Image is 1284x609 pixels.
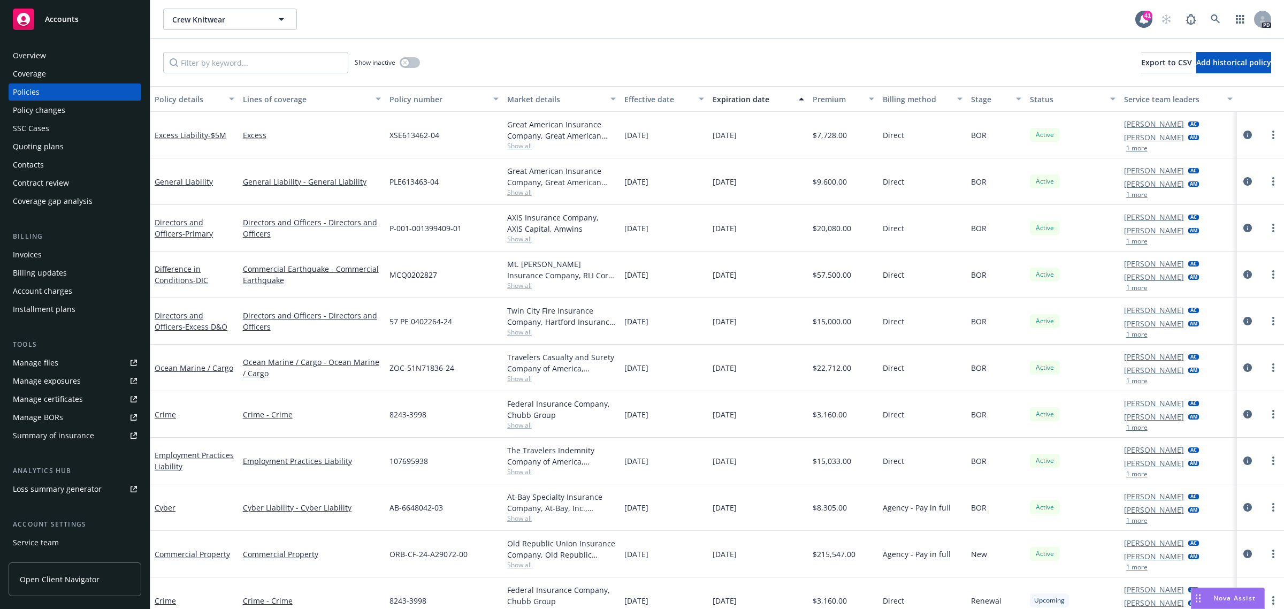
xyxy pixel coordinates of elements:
[13,354,58,371] div: Manage files
[155,310,227,332] a: Directors and Officers
[1267,128,1280,141] a: more
[971,176,987,187] span: BOR
[243,455,381,467] a: Employment Practices Liability
[1034,316,1056,326] span: Active
[389,130,439,141] span: XSE613462-04
[1241,222,1254,234] a: circleInformation
[243,130,381,141] a: Excess
[1126,145,1148,151] button: 1 more
[1126,564,1148,570] button: 1 more
[13,427,94,444] div: Summary of insurance
[13,138,64,155] div: Quoting plans
[971,455,987,467] span: BOR
[507,398,616,421] div: Federal Insurance Company, Chubb Group
[1120,86,1237,112] button: Service team leaders
[971,362,987,374] span: BOR
[1126,471,1148,477] button: 1 more
[1213,593,1256,603] span: Nova Assist
[20,574,100,585] span: Open Client Navigator
[1191,588,1205,608] div: Drag to move
[1030,94,1104,105] div: Status
[1126,424,1148,431] button: 1 more
[1124,551,1184,562] a: [PERSON_NAME]
[155,264,208,285] a: Difference in Conditions
[1229,9,1251,30] a: Switch app
[243,409,381,420] a: Crime - Crime
[624,94,692,105] div: Effective date
[971,223,987,234] span: BOR
[389,176,439,187] span: PLE613463-04
[971,409,987,420] span: BOR
[507,281,616,290] span: Show all
[193,275,208,285] span: - DIC
[507,119,616,141] div: Great American Insurance Company, Great American Insurance Group, Amwins
[1034,363,1056,372] span: Active
[9,65,141,82] a: Coverage
[967,86,1026,112] button: Stage
[1124,271,1184,283] a: [PERSON_NAME]
[883,595,904,606] span: Direct
[813,94,863,105] div: Premium
[13,372,81,390] div: Manage exposures
[389,94,487,105] div: Policy number
[1124,351,1184,362] a: [PERSON_NAME]
[155,596,176,606] a: Crime
[1126,517,1148,524] button: 1 more
[971,595,1002,606] span: Renewal
[713,595,737,606] span: [DATE]
[1241,454,1254,467] a: circleInformation
[163,52,348,73] input: Filter by keyword...
[355,58,395,67] span: Show inactive
[713,176,737,187] span: [DATE]
[389,595,426,606] span: 8243-3998
[813,409,847,420] span: $3,160.00
[883,176,904,187] span: Direct
[813,549,855,560] span: $215,547.00
[1141,57,1192,67] span: Export to CSV
[813,223,851,234] span: $20,080.00
[1267,268,1280,281] a: more
[1034,270,1056,279] span: Active
[9,156,141,173] a: Contacts
[1124,178,1184,189] a: [PERSON_NAME]
[624,223,648,234] span: [DATE]
[1241,128,1254,141] a: circleInformation
[624,130,648,141] span: [DATE]
[9,83,141,101] a: Policies
[883,94,951,105] div: Billing method
[1241,361,1254,374] a: circleInformation
[1124,458,1184,469] a: [PERSON_NAME]
[813,362,851,374] span: $22,712.00
[813,130,847,141] span: $7,728.00
[1124,491,1184,502] a: [PERSON_NAME]
[172,14,265,25] span: Crew Knitwear
[1267,222,1280,234] a: more
[1126,192,1148,198] button: 1 more
[507,352,616,374] div: Travelers Casualty and Surety Company of America, Travelers Insurance
[1124,597,1184,608] a: [PERSON_NAME]
[389,362,454,374] span: ZOC-51N71836-24
[1124,444,1184,455] a: [PERSON_NAME]
[1034,503,1056,512] span: Active
[243,356,381,379] a: Ocean Marine / Cargo - Ocean Marine / Cargo
[624,316,648,327] span: [DATE]
[9,264,141,281] a: Billing updates
[507,94,605,105] div: Market details
[9,391,141,408] a: Manage certificates
[813,455,851,467] span: $15,033.00
[9,372,141,390] a: Manage exposures
[1241,501,1254,514] a: circleInformation
[1267,454,1280,467] a: more
[1205,9,1226,30] a: Search
[155,409,176,420] a: Crime
[971,269,987,280] span: BOR
[243,217,381,239] a: Directors and Officers - Directors and Officers
[1124,364,1184,376] a: [PERSON_NAME]
[624,269,648,280] span: [DATE]
[9,354,141,371] a: Manage files
[1241,547,1254,560] a: circleInformation
[624,595,648,606] span: [DATE]
[507,514,616,523] span: Show all
[9,138,141,155] a: Quoting plans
